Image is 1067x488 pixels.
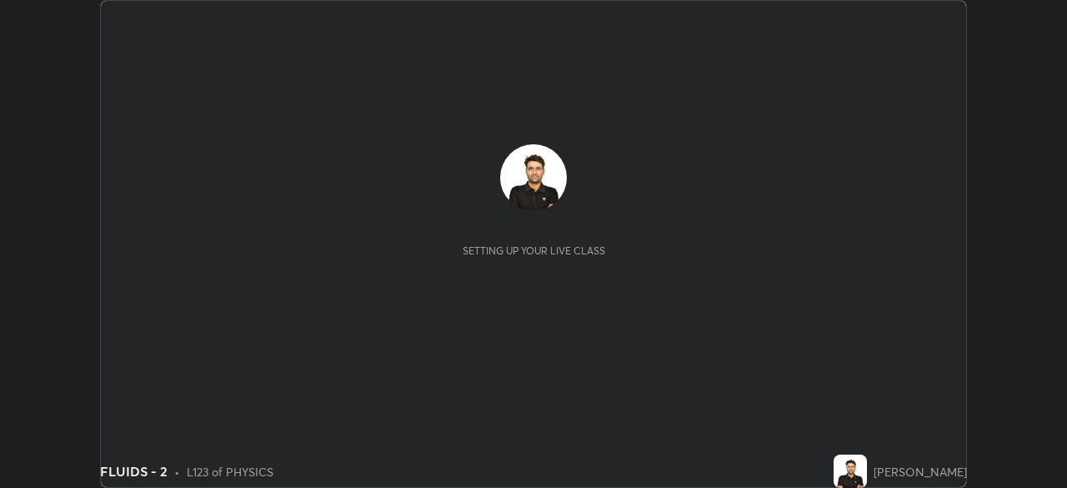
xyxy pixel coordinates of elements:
img: 8c2b5e3850e24d84bc5d8d412c91876c.jpg [500,144,567,211]
div: • [174,463,180,480]
img: 8c2b5e3850e24d84bc5d8d412c91876c.jpg [834,455,867,488]
div: L123 of PHYSICS [187,463,273,480]
div: FLUIDS - 2 [100,461,168,481]
div: Setting up your live class [463,244,605,257]
div: [PERSON_NAME] [874,463,967,480]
